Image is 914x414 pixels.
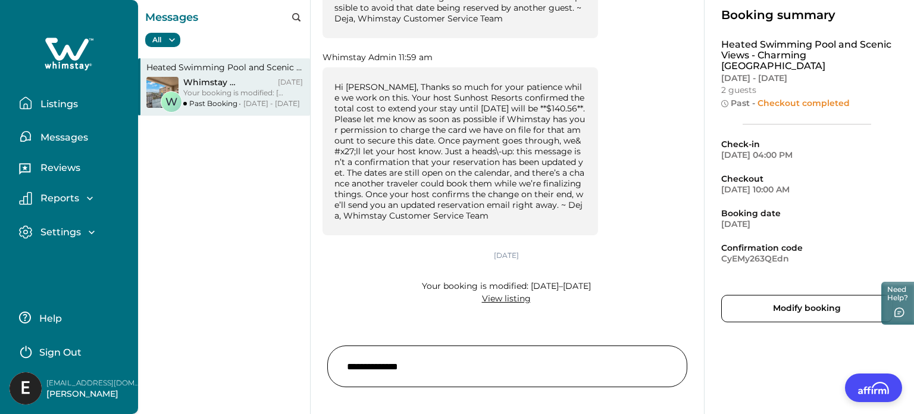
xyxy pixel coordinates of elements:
[721,39,893,71] p: Heated Swimming Pool and Scenic Views - Charming [GEOGRAPHIC_DATA]
[292,13,301,21] button: search-icon
[19,306,124,329] button: Help
[183,88,287,98] p: Your booking is modified: [DATE]–[DATE]
[161,91,182,113] div: W
[721,295,893,322] button: Modify booking
[721,302,893,313] a: Modify booking
[721,73,893,83] p: [DATE] - [DATE]
[19,124,129,148] button: Messages
[10,372,42,404] img: Whimstay Host
[39,347,82,359] p: Sign Out
[19,158,129,182] button: Reviews
[721,173,893,184] p: Checkout
[37,132,88,144] p: Messages
[138,58,310,116] button: Heated Swimming Pool and Scenic Views - Charming [GEOGRAPHIC_DATA]property-coverWWhimstay Admin, ...
[19,339,124,363] button: Sign Out
[145,8,198,26] p: Messages
[278,77,303,88] p: [DATE]
[721,150,893,160] p: [DATE] 04:00 PM
[323,250,690,262] p: [DATE]
[19,192,129,205] button: Reports
[37,192,79,204] p: Reports
[37,162,80,174] p: Reviews
[758,98,850,108] span: Checkout completed
[721,10,893,20] p: Booking summary
[37,226,81,238] p: Settings
[721,184,893,195] p: [DATE] 10:00 AM
[183,77,252,88] p: Whimstay Admin , Elaura
[46,377,142,389] p: [EMAIL_ADDRESS][DOMAIN_NAME]
[731,98,850,110] p: Past -
[145,33,180,47] button: All
[721,139,893,150] p: Check-in
[721,85,756,95] p: 2 guests
[37,98,78,110] p: Listings
[323,52,598,63] p: Whimstay Admin 11:59 am
[189,98,300,109] div: Past Booking
[721,208,893,219] p: Booking date
[243,99,300,108] span: [DATE] - [DATE]
[422,281,591,291] p: Your booking is modified: [DATE]–[DATE]
[721,253,893,264] p: CyEMy263QEdn
[146,77,179,108] img: property-cover
[334,82,586,221] p: Hi [PERSON_NAME], Thanks so much for your patience while we work on this. Your host Sunhost Resor...
[19,225,129,239] button: Settings
[146,62,303,73] p: Heated Swimming Pool and Scenic Views - Charming [GEOGRAPHIC_DATA]
[721,242,893,253] p: Confirmation code
[46,388,142,400] p: [PERSON_NAME]
[19,91,129,115] button: Listings
[482,293,531,304] a: View listing
[36,313,62,325] p: Help
[721,219,893,229] p: [DATE]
